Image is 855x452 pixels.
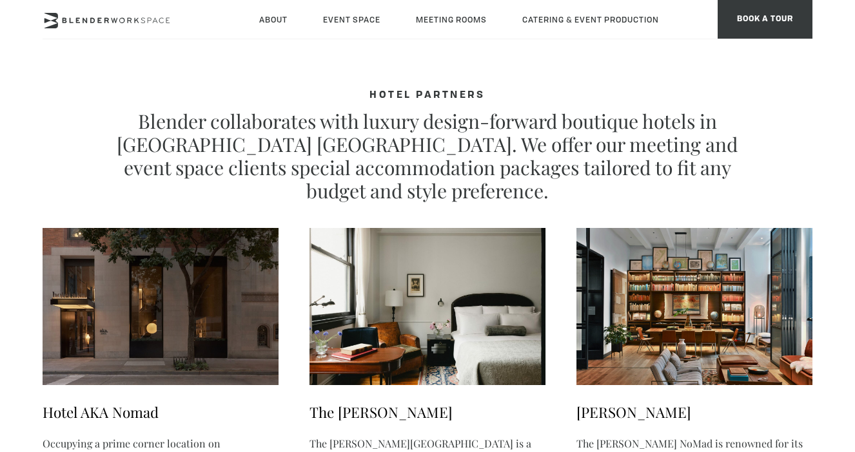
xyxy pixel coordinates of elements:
[107,90,747,102] h4: HOTEL PARTNERS
[310,228,545,385] img: thened-room-1300x867.jpg
[43,402,279,422] h3: Hotel AKA Nomad
[107,109,747,202] p: Blender collaborates with luxury design-forward boutique hotels in [GEOGRAPHIC_DATA] [GEOGRAPHIC_...
[310,402,545,422] h3: The [PERSON_NAME]
[43,228,279,385] img: aka-nomad-01-1300x867.jpg
[576,228,812,385] img: Arlo-NoMad-12-Studio-3-1300x1040.jpg
[576,402,812,422] h3: [PERSON_NAME]
[576,376,812,422] a: [PERSON_NAME]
